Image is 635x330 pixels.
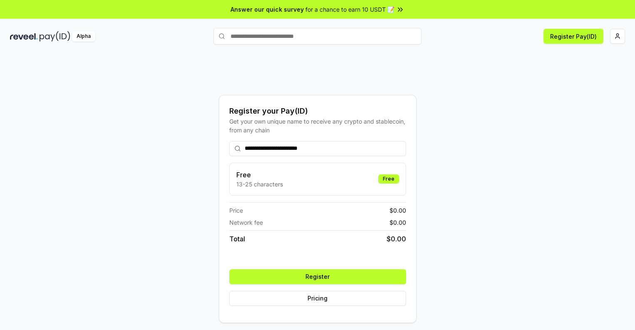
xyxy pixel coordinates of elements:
[229,117,406,134] div: Get your own unique name to receive any crypto and stablecoin, from any chain
[389,206,406,215] span: $ 0.00
[72,31,95,42] div: Alpha
[229,206,243,215] span: Price
[236,180,283,189] p: 13-25 characters
[378,174,399,184] div: Free
[229,218,263,227] span: Network fee
[305,5,394,14] span: for a chance to earn 10 USDT 📝
[236,170,283,180] h3: Free
[10,31,38,42] img: reveel_dark
[229,105,406,117] div: Register your Pay(ID)
[387,234,406,244] span: $ 0.00
[229,269,406,284] button: Register
[229,234,245,244] span: Total
[40,31,70,42] img: pay_id
[543,29,603,44] button: Register Pay(ID)
[389,218,406,227] span: $ 0.00
[231,5,304,14] span: Answer our quick survey
[229,291,406,306] button: Pricing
